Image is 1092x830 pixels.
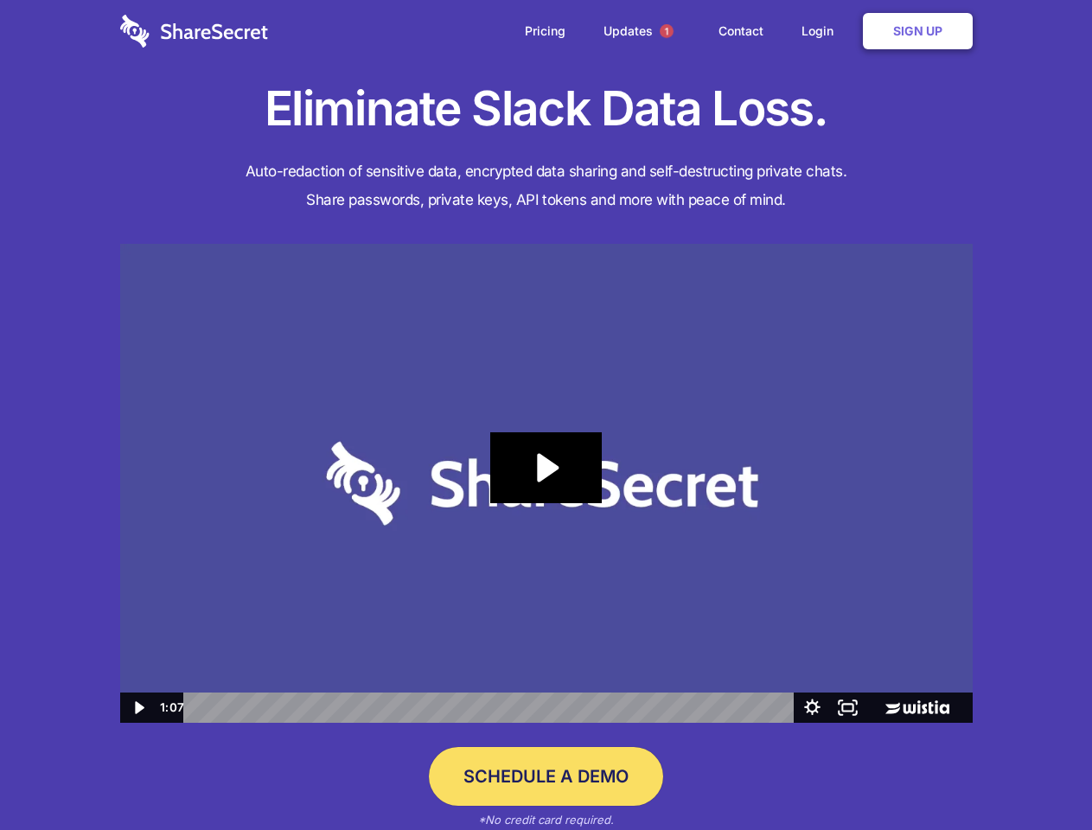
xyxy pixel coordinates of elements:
h4: Auto-redaction of sensitive data, encrypted data sharing and self-destructing private chats. Shar... [120,157,973,214]
a: Pricing [508,4,583,58]
h1: Eliminate Slack Data Loss. [120,78,973,140]
a: Login [784,4,859,58]
button: Play Video [120,693,156,723]
a: Contact [701,4,781,58]
img: Sharesecret [120,244,973,724]
img: logo-wordmark-white-trans-d4663122ce5f474addd5e946df7df03e33cb6a1c49d2221995e7729f52c070b2.svg [120,15,268,48]
iframe: Drift Widget Chat Controller [1006,744,1071,809]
